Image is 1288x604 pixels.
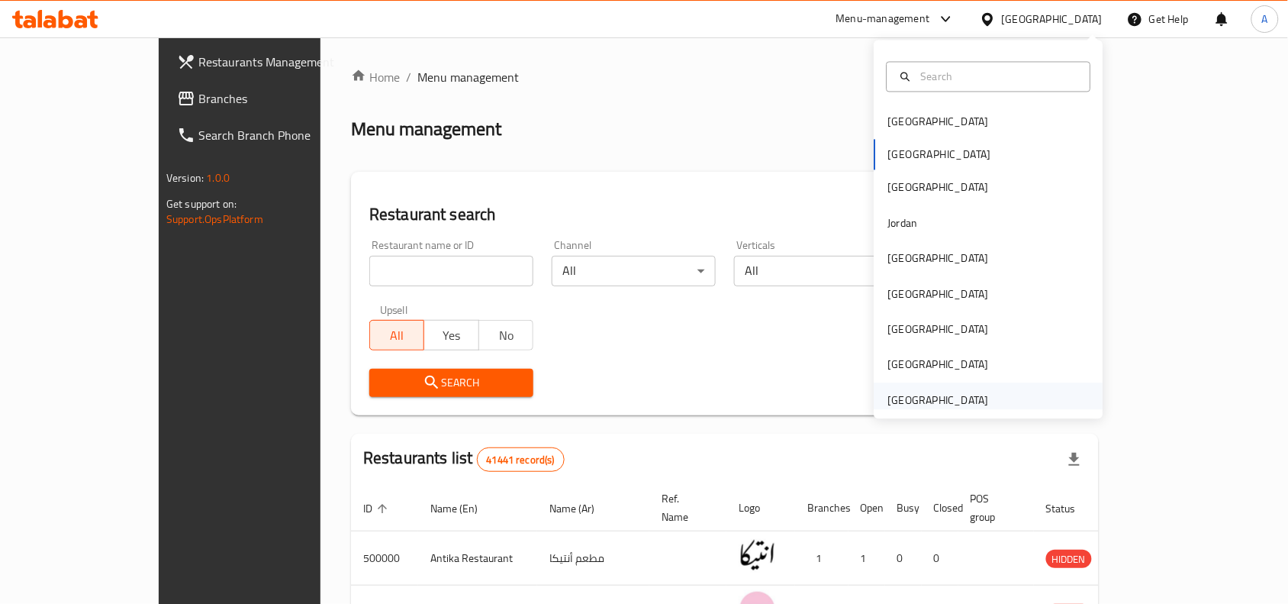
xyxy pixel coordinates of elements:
[836,10,930,28] div: Menu-management
[1046,551,1092,568] span: HIDDEN
[478,453,564,467] span: 41441 record(s)
[549,499,614,518] span: Name (Ar)
[1262,11,1268,27] span: A
[198,89,362,108] span: Branches
[922,485,958,531] th: Closed
[382,373,521,392] span: Search
[971,489,1016,526] span: POS group
[369,369,533,397] button: Search
[165,117,374,153] a: Search Branch Phone
[363,499,392,518] span: ID
[662,489,708,526] span: Ref. Name
[206,168,230,188] span: 1.0.0
[888,114,989,131] div: [GEOGRAPHIC_DATA]
[1046,550,1092,568] div: HIDDEN
[363,447,565,472] h2: Restaurants list
[888,179,989,196] div: [GEOGRAPHIC_DATA]
[537,531,649,586] td: مطعم أنتيكا
[351,68,1099,86] nav: breadcrumb
[165,80,374,117] a: Branches
[477,447,565,472] div: Total records count
[351,68,400,86] a: Home
[166,168,204,188] span: Version:
[369,320,424,350] button: All
[888,215,918,231] div: Jordan
[1046,499,1096,518] span: Status
[369,203,1080,226] h2: Restaurant search
[888,250,989,267] div: [GEOGRAPHIC_DATA]
[351,531,418,586] td: 500000
[351,117,501,141] h2: Menu management
[418,531,537,586] td: Antika Restaurant
[885,485,922,531] th: Busy
[430,325,472,347] span: Yes
[423,320,478,350] button: Yes
[417,68,519,86] span: Menu management
[165,44,374,80] a: Restaurants Management
[406,68,411,86] li: /
[166,194,237,214] span: Get support on:
[552,256,716,286] div: All
[376,325,418,347] span: All
[888,286,989,302] div: [GEOGRAPHIC_DATA]
[1056,441,1093,478] div: Export file
[888,321,989,338] div: [GEOGRAPHIC_DATA]
[795,531,848,586] td: 1
[795,485,848,531] th: Branches
[888,392,989,409] div: [GEOGRAPHIC_DATA]
[478,320,533,350] button: No
[726,485,795,531] th: Logo
[922,531,958,586] td: 0
[888,357,989,373] div: [GEOGRAPHIC_DATA]
[369,256,533,286] input: Search for restaurant name or ID..
[848,531,885,586] td: 1
[885,531,922,586] td: 0
[734,256,898,286] div: All
[380,305,408,315] label: Upsell
[430,499,497,518] span: Name (En)
[739,536,777,574] img: Antika Restaurant
[166,209,263,229] a: Support.OpsPlatform
[1002,11,1103,27] div: [GEOGRAPHIC_DATA]
[485,325,527,347] span: No
[198,53,362,71] span: Restaurants Management
[915,68,1081,85] input: Search
[848,485,885,531] th: Open
[198,126,362,144] span: Search Branch Phone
